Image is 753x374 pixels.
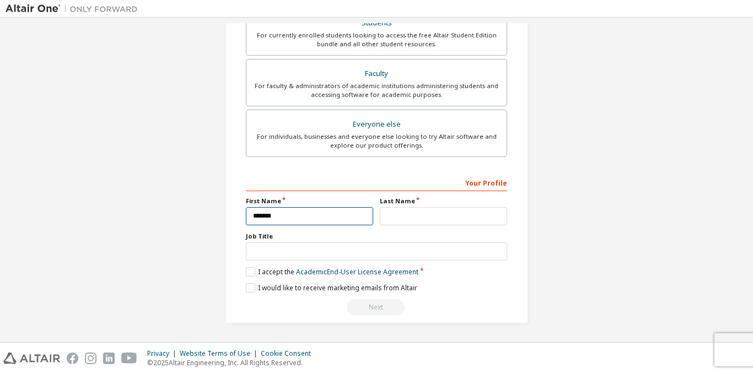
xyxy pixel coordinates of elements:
label: I accept the [246,267,418,277]
label: Job Title [246,232,507,241]
img: altair_logo.svg [3,353,60,364]
div: Cookie Consent [261,349,318,358]
div: For currently enrolled students looking to access the free Altair Student Edition bundle and all ... [253,31,500,48]
label: Last Name [380,197,507,205]
label: First Name [246,197,373,205]
div: Website Terms of Use [180,349,261,358]
img: Altair One [6,3,143,14]
div: Read and acccept EULA to continue [246,299,507,316]
div: For faculty & administrators of academic institutions administering students and accessing softwa... [253,82,500,99]
img: linkedin.svg [103,353,115,364]
img: youtube.svg [121,353,137,364]
div: Faculty [253,66,500,82]
p: © 2025 Altair Engineering, Inc. All Rights Reserved. [147,358,318,367]
label: I would like to receive marketing emails from Altair [246,283,417,292]
img: facebook.svg [67,353,78,364]
a: Academic End-User License Agreement [296,267,418,277]
div: Privacy [147,349,180,358]
div: For individuals, businesses and everyone else looking to try Altair software and explore our prod... [253,132,500,150]
div: Your Profile [246,174,507,191]
div: Everyone else [253,117,500,132]
img: instagram.svg [85,353,96,364]
div: Students [253,15,500,31]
